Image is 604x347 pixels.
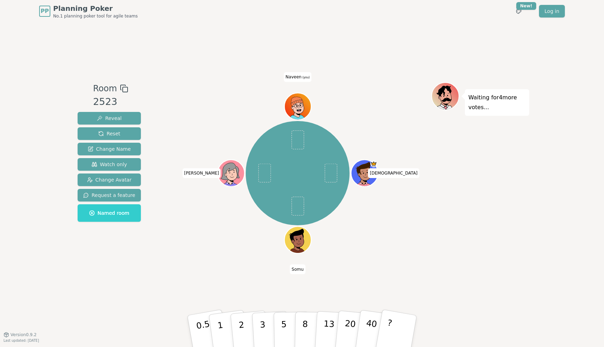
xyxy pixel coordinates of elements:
span: Reveal [97,115,122,122]
span: PP [41,7,49,15]
div: New! [516,2,536,10]
span: Change Name [88,146,131,153]
span: Click to change your name [284,72,311,82]
div: 2523 [93,95,128,109]
span: Planning Poker [53,3,138,13]
span: Shiva is the host [370,161,377,167]
a: Log in [539,5,565,17]
span: Change Avatar [87,176,132,183]
span: Watch only [92,161,127,168]
p: Waiting for 4 more votes... [468,93,526,112]
span: Last updated: [DATE] [3,339,39,342]
a: PPPlanning PokerNo.1 planning poker tool for agile teams [39,3,138,19]
button: Reset [78,127,141,140]
button: Change Avatar [78,173,141,186]
span: Named room [89,210,129,217]
button: Version0.9.2 [3,332,37,338]
span: Click to change your name [368,168,419,178]
button: Named room [78,204,141,222]
button: Reveal [78,112,141,125]
button: Click to change your avatar [285,94,310,119]
span: (you) [302,76,310,79]
span: Room [93,82,117,95]
span: Reset [98,130,120,137]
button: New! [512,5,525,17]
span: Click to change your name [182,168,221,178]
span: Request a feature [83,192,135,199]
button: Watch only [78,158,141,171]
span: Click to change your name [290,264,305,274]
span: Version 0.9.2 [10,332,37,338]
button: Change Name [78,143,141,155]
button: Request a feature [78,189,141,201]
span: No.1 planning poker tool for agile teams [53,13,138,19]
